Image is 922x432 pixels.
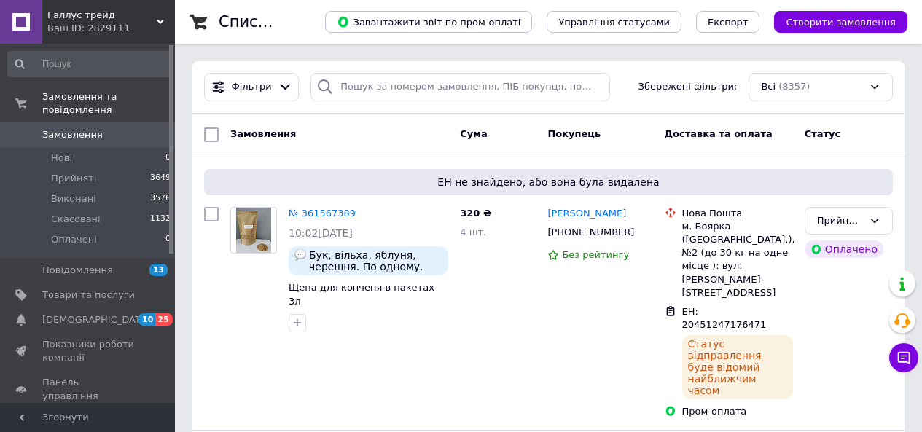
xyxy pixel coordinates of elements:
[638,80,738,94] span: Збережені фільтри:
[149,264,168,276] span: 13
[889,343,918,372] button: Чат з покупцем
[759,16,907,27] a: Створити замовлення
[230,128,296,139] span: Замовлення
[460,128,487,139] span: Cума
[51,192,96,205] span: Виконані
[51,233,97,246] span: Оплачені
[325,11,532,33] button: Завантажити звіт по пром-оплаті
[547,11,681,33] button: Управління статусами
[682,306,767,331] span: ЕН: 20451247176471
[42,338,135,364] span: Показники роботи компанії
[682,405,793,418] div: Пром-оплата
[236,208,271,253] img: Фото товару
[138,313,155,326] span: 10
[310,73,610,101] input: Пошук за номером замовлення, ПІБ покупця, номером телефону, Email, номером накладної
[51,152,72,165] span: Нові
[150,213,171,226] span: 1132
[289,227,353,239] span: 10:02[DATE]
[817,213,863,229] div: Прийнято
[289,282,434,307] a: Щепа для копченя в пакетах 3л
[665,128,773,139] span: Доставка та оплата
[294,249,306,261] img: :speech_balloon:
[165,152,171,165] span: 0
[547,207,626,221] a: [PERSON_NAME]
[51,172,96,185] span: Прийняті
[805,128,841,139] span: Статус
[42,313,150,326] span: [DEMOGRAPHIC_DATA]
[165,233,171,246] span: 0
[778,81,810,92] span: (8357)
[232,80,272,94] span: Фільтри
[309,249,442,272] span: Бук, вільха, яблуня, черешня. По одному.
[774,11,907,33] button: Створити замовлення
[544,223,637,242] div: [PHONE_NUMBER]
[337,15,520,28] span: Завантажити звіт по пром-оплаті
[150,192,171,205] span: 3576
[460,208,491,219] span: 320 ₴
[289,208,356,219] a: № 361567389
[558,17,670,28] span: Управління статусами
[42,288,135,302] span: Товари та послуги
[682,207,793,220] div: Нова Пошта
[805,240,883,258] div: Оплачено
[42,90,175,117] span: Замовлення та повідомлення
[547,128,601,139] span: Покупець
[219,13,367,31] h1: Список замовлень
[42,376,135,402] span: Панель управління
[47,9,157,22] span: Галлус трейд
[696,11,760,33] button: Експорт
[150,172,171,185] span: 3649
[682,335,793,399] div: Статус відправлення буде відомий найближчим часом
[42,264,113,277] span: Повідомлення
[682,220,793,299] div: м. Боярка ([GEOGRAPHIC_DATA].), №2 (до 30 кг на одне місце ): вул. [PERSON_NAME][STREET_ADDRESS]
[708,17,749,28] span: Експорт
[761,80,776,94] span: Всі
[155,313,172,326] span: 25
[562,249,629,260] span: Без рейтингу
[7,51,172,77] input: Пошук
[51,213,101,226] span: Скасовані
[230,207,277,254] a: Фото товару
[786,17,896,28] span: Створити замовлення
[47,22,175,35] div: Ваш ID: 2829111
[42,128,103,141] span: Замовлення
[460,227,486,237] span: 4 шт.
[210,175,887,189] span: ЕН не знайдено, або вона була видалена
